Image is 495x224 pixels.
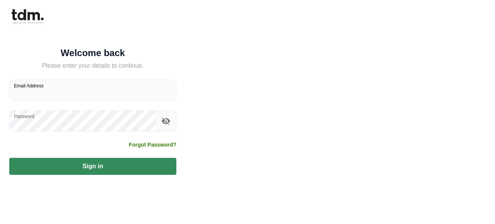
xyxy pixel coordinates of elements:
label: Password [14,113,34,120]
label: Email Address [14,82,44,89]
h5: Please enter your details to continue. [9,61,176,70]
button: Sign in [9,158,176,175]
button: toggle password visibility [159,115,172,128]
a: Forgot Password? [129,141,176,149]
h5: Welcome back [9,49,176,57]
